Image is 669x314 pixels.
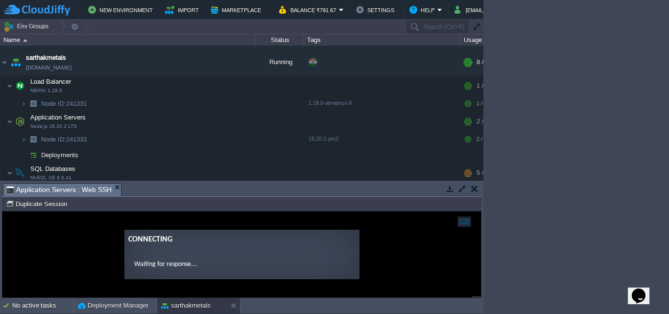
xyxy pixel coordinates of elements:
a: Node ID:241333 [40,135,88,144]
img: AMDAwAAAACH5BAEAAAAALAAAAAABAAEAAAICRAEAOw== [13,163,27,183]
button: [EMAIL_ADDRESS][DOMAIN_NAME] [454,4,558,16]
img: AMDAwAAAACH5BAEAAAAALAAAAAABAAEAAAICRAEAOw== [7,112,13,131]
a: [DOMAIN_NAME] [26,63,72,72]
img: AMDAwAAAACH5BAEAAAAALAAAAAABAAEAAAICRAEAOw== [9,49,23,75]
span: Application Servers [29,113,87,121]
img: CloudJiffy [3,4,70,16]
a: sarthakmetals [26,53,66,63]
button: Deployment Manager [78,301,148,311]
button: Help [409,4,437,16]
a: Node ID:241331 [40,99,88,108]
span: MySQL CE 8.0.41 [30,175,72,181]
div: 1 / 4 [477,96,487,111]
a: Load BalancerNGINX 1.28.0 [29,78,72,85]
button: sarthakmetals [161,301,211,311]
img: AMDAwAAAACH5BAEAAAAALAAAAAABAAEAAAICRAEAOw== [13,112,27,131]
div: 2 / 8 [477,112,489,131]
img: AMDAwAAAACH5BAEAAAAALAAAAAABAAEAAAICRAEAOw== [21,96,26,111]
span: Application Servers : Web SSH [6,184,112,196]
div: Name [1,34,255,46]
button: New Environment [88,4,156,16]
img: AMDAwAAAACH5BAEAAAAALAAAAAABAAEAAAICRAEAOw== [23,39,27,42]
span: 1.28.0-almalinux-9 [309,100,352,106]
img: AMDAwAAAACH5BAEAAAAALAAAAAABAAEAAAICRAEAOw== [13,76,27,96]
button: Duplicate Session [6,199,70,208]
img: AMDAwAAAACH5BAEAAAAALAAAAAABAAEAAAICRAEAOw== [26,132,40,147]
span: Load Balancer [29,77,72,86]
img: AMDAwAAAACH5BAEAAAAALAAAAAABAAEAAAICRAEAOw== [0,49,8,75]
button: Settings [356,4,397,16]
img: AMDAwAAAACH5BAEAAAAALAAAAAABAAEAAAICRAEAOw== [21,132,26,147]
div: 2 / 8 [477,132,487,147]
div: Tags [305,34,460,46]
img: AMDAwAAAACH5BAEAAAAALAAAAAABAAEAAAICRAEAOw== [7,163,13,183]
div: Status [256,34,304,46]
span: NGINX 1.28.0 [30,88,62,94]
span: 16.20.2-pm2 [309,136,338,142]
div: Connecting [126,22,353,34]
span: Node ID: [41,100,66,107]
span: 241333 [40,135,88,144]
div: 8 / 18 [477,49,492,75]
span: Node ID: [41,136,66,143]
span: Node.js 16.20.2 LTS [30,123,77,129]
span: 241331 [40,99,88,108]
a: Application ServersNode.js 16.20.2 LTS [29,114,87,121]
button: Balance ₹791.67 [279,4,339,16]
img: AMDAwAAAACH5BAEAAAAALAAAAAABAAEAAAICRAEAOw== [26,96,40,111]
p: Waiting for response... [132,48,347,58]
div: Running [255,49,304,75]
div: No active tasks [12,298,73,314]
img: AMDAwAAAACH5BAEAAAAALAAAAAABAAEAAAICRAEAOw== [21,147,26,163]
div: Usage [461,34,565,46]
img: AMDAwAAAACH5BAEAAAAALAAAAAABAAEAAAICRAEAOw== [7,76,13,96]
a: Deployments [40,151,80,159]
iframe: chat widget [628,275,659,304]
button: Env Groups [3,20,52,33]
button: Marketplace [211,4,264,16]
span: SQL Databases [29,165,77,173]
div: 1 / 4 [477,76,489,96]
button: Import [165,4,202,16]
div: 5 / 6 [477,163,489,183]
a: SQL DatabasesMySQL CE 8.0.41 [29,165,77,172]
img: AMDAwAAAACH5BAEAAAAALAAAAAABAAEAAAICRAEAOw== [26,147,40,163]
